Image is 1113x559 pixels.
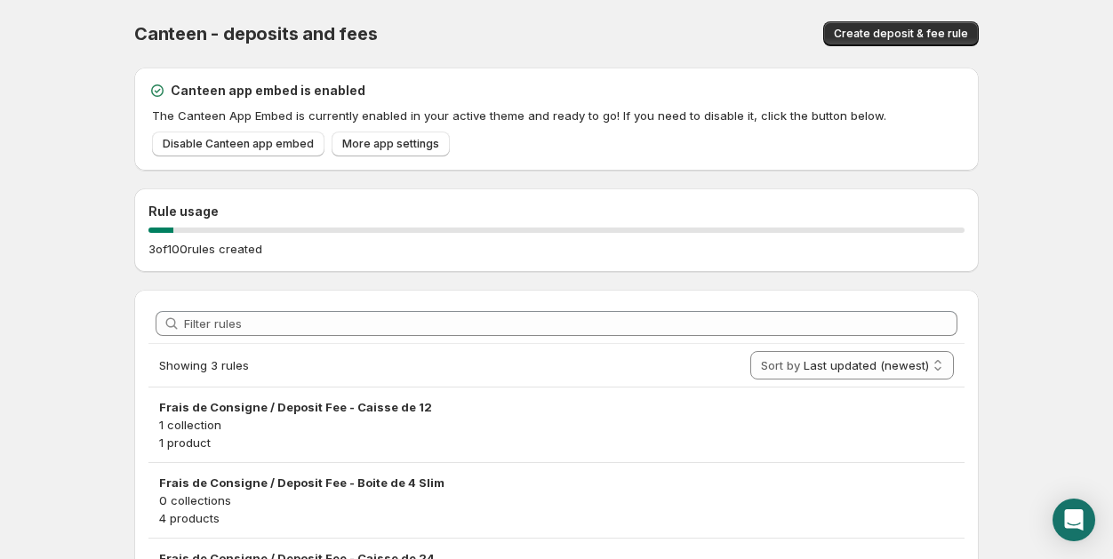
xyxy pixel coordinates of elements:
input: Filter rules [184,311,957,336]
h3: Frais de Consigne / Deposit Fee - Caisse de 12 [159,398,954,416]
p: 4 products [159,509,954,527]
p: The Canteen App Embed is currently enabled in your active theme and ready to go! If you need to d... [152,107,965,124]
h2: Rule usage [148,203,965,220]
p: 1 collection [159,416,954,434]
div: Open Intercom Messenger [1053,499,1095,541]
p: 1 product [159,434,954,451]
span: Showing 3 rules [159,358,249,372]
span: Create deposit & fee rule [834,27,968,41]
span: Disable Canteen app embed [163,137,314,151]
a: Disable Canteen app embed [152,132,324,156]
p: 3 of 100 rules created [148,240,262,258]
h2: Canteen app embed is enabled [171,82,365,100]
h3: Frais de Consigne / Deposit Fee - Boite de 4 Slim [159,474,954,491]
button: Create deposit & fee rule [823,21,979,46]
a: More app settings [332,132,450,156]
span: More app settings [342,137,439,151]
span: Canteen - deposits and fees [134,23,378,44]
p: 0 collections [159,491,954,509]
